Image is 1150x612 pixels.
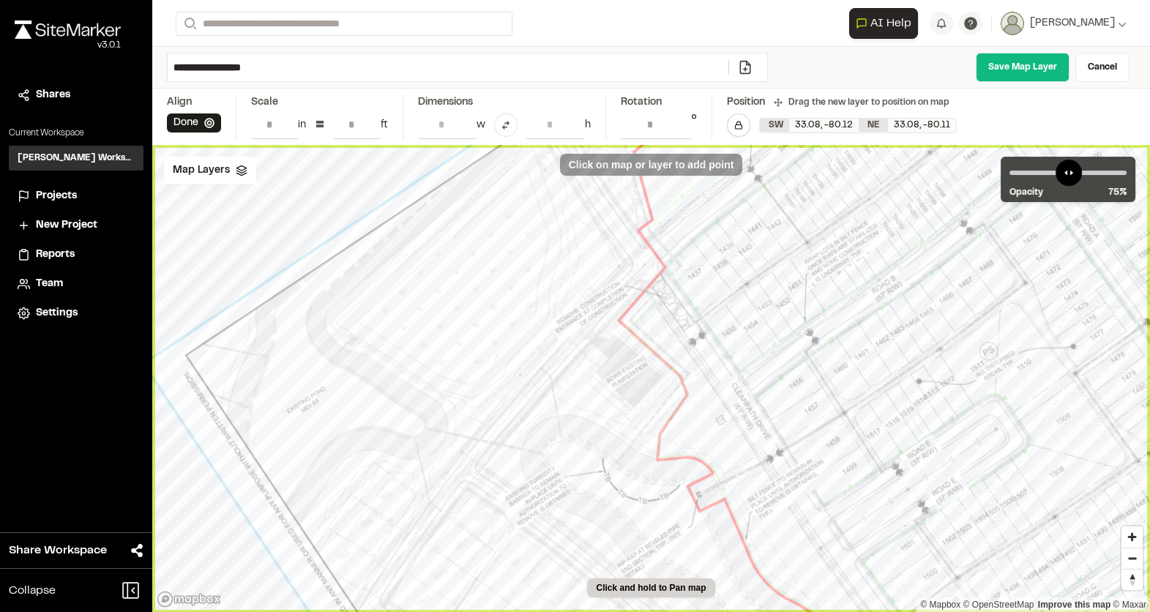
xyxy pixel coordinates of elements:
[173,163,230,179] span: Map Layers
[691,111,697,139] div: °
[1121,548,1143,569] button: Zoom out
[315,113,325,137] div: =
[15,20,121,39] img: rebrand.png
[418,94,591,111] div: Dimensions
[727,94,765,111] div: Position
[9,127,143,140] p: Current Workspace
[760,119,956,133] div: SW 33.078298634666496, -80.1178123816202 | NE 33.082241409909315, -80.11075412234925
[1009,186,1043,199] span: Opacity
[157,591,221,608] a: Mapbox logo
[585,117,591,133] div: h
[298,117,306,133] div: in
[251,94,278,111] div: Scale
[920,600,960,610] a: Mapbox
[727,113,750,137] button: Lock Map Layer Position
[18,247,135,263] a: Reports
[36,188,77,204] span: Projects
[1121,526,1143,548] button: Zoom in
[859,119,888,132] div: NE
[18,276,135,292] a: Team
[1075,53,1130,82] a: Cancel
[849,8,918,39] button: Open AI Assistant
[36,276,63,292] span: Team
[849,8,924,39] div: Open AI Assistant
[1001,12,1127,35] button: [PERSON_NAME]
[18,217,135,234] a: New Project
[870,15,911,32] span: AI Help
[9,542,107,559] span: Share Workspace
[1030,15,1115,31] span: [PERSON_NAME]
[36,217,97,234] span: New Project
[18,305,135,321] a: Settings
[176,12,202,36] button: Search
[621,94,697,111] div: Rotation
[477,117,485,133] div: w
[760,119,789,132] div: SW
[381,117,388,133] div: ft
[167,113,221,133] button: Done
[36,247,75,263] span: Reports
[9,582,56,600] span: Collapse
[888,119,956,132] div: 33.08 , -80.11
[976,53,1069,82] a: Save Map Layer
[789,119,859,132] div: 33.08 , -80.12
[36,305,78,321] span: Settings
[1121,548,1143,569] span: Zoom out
[18,87,135,103] a: Shares
[15,39,121,52] div: Oh geez...please don't...
[36,87,70,103] span: Shares
[1113,600,1146,610] a: Maxar
[1108,186,1127,199] span: 75 %
[167,94,221,111] div: Align
[1038,600,1110,610] a: Map feedback
[774,96,949,109] div: Drag the new layer to position on map
[1121,569,1143,590] button: Reset bearing to north
[18,152,135,165] h3: [PERSON_NAME] Workspace
[963,600,1034,610] a: OpenStreetMap
[18,188,135,204] a: Projects
[728,60,761,75] a: Add/Change File
[1001,12,1024,35] img: User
